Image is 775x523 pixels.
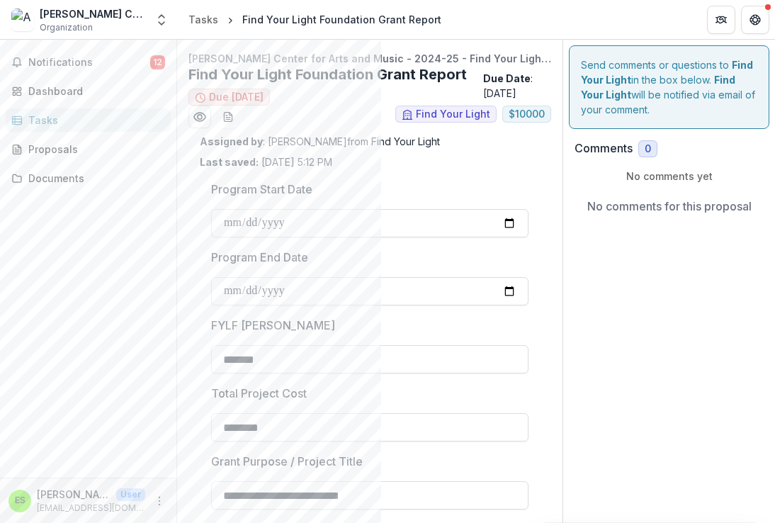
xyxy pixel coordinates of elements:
button: Notifications12 [6,51,171,74]
p: Program End Date [211,249,308,266]
a: Tasks [183,9,224,30]
button: Preview 852423f6-b631-4332-abea-0cea197cc6ed.pdf [188,106,211,128]
a: Documents [6,167,171,190]
button: More [151,493,168,510]
p: No comments for this proposal [587,198,752,215]
div: Proposals [28,142,159,157]
a: Tasks [6,108,171,132]
strong: Due Date [483,72,531,84]
h2: Comments [575,142,633,155]
p: [EMAIL_ADDRESS][DOMAIN_NAME] [37,502,145,514]
div: Ellen Sell [15,496,26,505]
p: Total Project Cost [211,385,307,402]
p: [PERSON_NAME] [37,487,111,502]
span: Find Your Light [416,108,490,120]
div: [PERSON_NAME] Center for Arts and Music [40,6,146,21]
p: : [PERSON_NAME] from Find Your Light [200,134,540,149]
strong: Assigned by [200,135,263,147]
span: 0 [645,143,651,155]
span: Notifications [28,57,150,69]
button: Open entity switcher [152,6,171,34]
p: User [116,488,145,501]
span: Organization [40,21,93,34]
p: [PERSON_NAME] Center for Arts and Music - 2024-25 - Find Your Light Foundation Request for Proposal [188,51,551,66]
p: Program Start Date [211,181,312,198]
span: 12 [150,55,165,69]
strong: Last saved: [200,156,259,168]
div: Send comments or questions to in the box below. will be notified via email of your comment. [569,45,769,129]
h2: Find Your Light Foundation Grant Report [188,66,477,83]
div: Tasks [188,12,218,27]
p: FYLF [PERSON_NAME] [211,317,335,334]
img: Angelica Center for Arts and Music [11,9,34,31]
div: Find Your Light Foundation Grant Report [242,12,441,27]
div: Tasks [28,113,159,128]
p: No comments yet [575,169,764,184]
div: Dashboard [28,84,159,99]
p: : [DATE] [483,71,551,101]
span: $ 10000 [509,108,545,120]
button: download-word-button [217,106,239,128]
div: Documents [28,171,159,186]
button: Partners [707,6,735,34]
button: Get Help [741,6,769,34]
nav: breadcrumb [183,9,447,30]
a: Proposals [6,137,171,161]
p: [DATE] 5:12 PM [200,154,332,169]
span: Due [DATE] [209,91,264,103]
a: Dashboard [6,79,171,103]
p: Grant Purpose / Project Title [211,453,363,470]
